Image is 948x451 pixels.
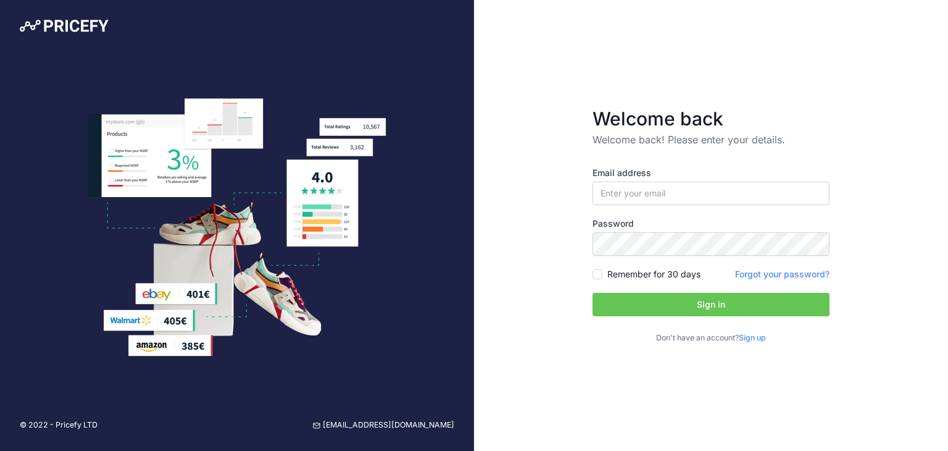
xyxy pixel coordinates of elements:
[735,269,829,279] a: Forgot your password?
[607,268,701,280] label: Remember for 30 days
[592,332,829,344] p: Don't have an account?
[313,419,454,431] a: [EMAIL_ADDRESS][DOMAIN_NAME]
[592,182,829,205] input: Enter your email
[592,167,829,179] label: Email address
[592,293,829,316] button: Sign in
[20,419,98,431] p: © 2022 - Pricefy LTD
[592,107,829,130] h3: Welcome back
[592,217,829,230] label: Password
[20,20,109,32] img: Pricefy
[739,333,766,342] a: Sign up
[592,132,829,147] p: Welcome back! Please enter your details.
